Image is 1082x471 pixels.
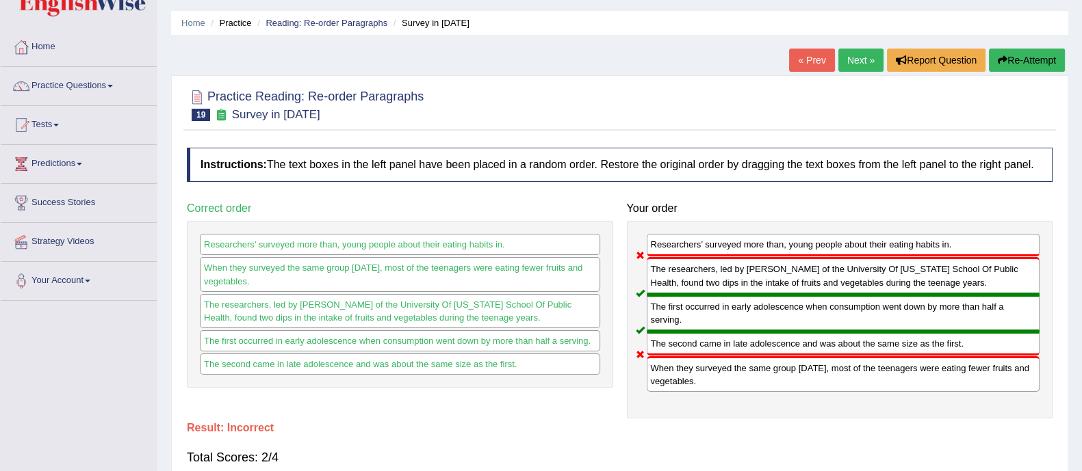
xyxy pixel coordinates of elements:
[214,109,228,122] small: Exam occurring question
[207,16,251,29] li: Practice
[647,295,1040,332] div: The first occurred in early adolescence when consumption went down by more than half a serving.
[1,28,157,62] a: Home
[187,202,613,215] h4: Correct order
[647,356,1040,392] div: When they surveyed the same group [DATE], most of the teenagers were eating fewer fruits and vege...
[390,16,469,29] li: Survey in [DATE]
[1,223,157,257] a: Strategy Videos
[647,332,1040,355] div: The second came in late adolescence and was about the same size as the first.
[1,67,157,101] a: Practice Questions
[181,18,205,28] a: Home
[200,353,600,375] div: The second came in late adolescence and was about the same size as the first.
[200,257,600,291] div: When they surveyed the same group [DATE], most of the teenagers were eating fewer fruits and vege...
[187,87,424,121] h2: Practice Reading: Re-order Paragraphs
[232,108,320,121] small: Survey in [DATE]
[266,18,387,28] a: Reading: Re-order Paragraphs
[200,234,600,255] div: Researchers’ surveyed more than, young people about their eating habits in.
[1,184,157,218] a: Success Stories
[647,234,1040,256] div: Researchers’ surveyed more than, young people about their eating habits in.
[1,145,157,179] a: Predictions
[887,49,986,72] button: Report Question
[200,330,600,351] div: The first occurred in early adolescence when consumption went down by more than half a serving.
[647,257,1040,294] div: The researchers, led by [PERSON_NAME] of the University Of [US_STATE] School Of Public Health, fo...
[192,109,210,121] span: 19
[1,106,157,140] a: Tests
[200,294,600,328] div: The researchers, led by [PERSON_NAME] of the University Of [US_STATE] School Of Public Health, fo...
[627,202,1053,215] h4: Your order
[187,422,1053,434] h4: Result:
[789,49,834,72] a: « Prev
[201,159,267,170] b: Instructions:
[1,262,157,296] a: Your Account
[838,49,884,72] a: Next »
[187,148,1053,182] h4: The text boxes in the left panel have been placed in a random order. Restore the original order b...
[989,49,1065,72] button: Re-Attempt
